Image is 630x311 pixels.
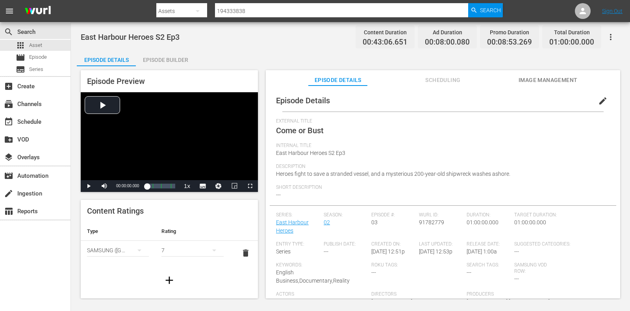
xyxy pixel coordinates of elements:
span: --- [467,269,471,276]
span: Automation [4,171,13,181]
span: Schedule [4,117,13,127]
span: 01:00:00.000 [549,38,594,47]
span: Last Updated: [419,241,463,248]
button: Jump To Time [211,180,226,192]
span: Series [16,65,25,74]
span: Short Description [276,184,606,191]
button: Playback Rate [179,180,195,192]
span: Ingestion [4,189,13,198]
span: Asset [29,41,42,49]
span: Duration: [467,212,510,218]
span: 01:00:00.000 [467,219,498,225]
span: Series [276,248,291,255]
span: Suggested Categories: [514,241,606,248]
span: Wurl ID: [419,212,463,218]
span: Series [29,65,43,73]
div: Total Duration [549,27,594,38]
span: 00:43:06.651 [363,38,408,47]
span: Directors [371,291,463,298]
span: Episode [16,53,25,62]
a: 02 [324,219,330,225]
span: Asset [16,41,25,50]
table: simple table [81,222,258,265]
span: English Business,Documentary,Reality [276,269,350,284]
span: Internal Title [276,143,606,149]
span: Created On: [371,241,415,248]
button: Search [468,3,503,17]
span: 03 [371,219,378,225]
span: Season: [324,212,367,218]
span: Entry Type: [276,241,320,248]
span: --- [324,248,328,255]
div: Content Duration [363,27,408,38]
div: Progress Bar [147,184,175,188]
span: Content Ratings [87,206,144,216]
a: Sign Out [602,8,623,14]
img: ans4CAIJ8jUAAAAAAAAAAAAAAAAAAAAAAAAgQb4GAAAAAAAAAAAAAAAAAAAAAAAAJMjXAAAAAAAAAAAAAAAAAAAAAAAAgAT5G... [19,2,57,20]
button: Episode Details [77,50,136,66]
span: Scheduling [413,75,472,85]
button: Fullscreen [242,180,258,192]
span: 00:08:53.269 [487,38,532,47]
span: Image Management [519,75,578,85]
span: Release Date: [467,241,510,248]
span: Overlays [4,153,13,162]
button: Play [81,180,96,192]
span: Samsung VOD Row: [514,262,558,275]
span: --- [514,276,519,282]
th: Rating [155,222,230,241]
span: Actors [276,291,367,298]
span: Search [480,3,501,17]
span: --- [276,298,281,305]
div: Episode Details [77,50,136,69]
button: Subtitles [195,180,211,192]
span: Search Tags: [467,262,510,268]
span: Episode [29,53,47,61]
span: East Harbour Heroes S2 Ep3 [81,32,180,42]
span: [PERSON_NAME] [PERSON_NAME] [467,298,550,305]
span: menu [5,6,14,16]
span: VOD [4,135,13,144]
div: 7 [161,239,223,261]
span: --- [276,192,281,198]
span: [DATE] 12:51p [371,248,405,255]
span: Episode Details [276,96,330,105]
span: Series: [276,212,320,218]
span: Episode #: [371,212,415,218]
div: Promo Duration [487,27,532,38]
span: Producers [467,291,558,298]
span: 91782779 [419,219,444,225]
span: Episode Preview [87,76,145,86]
span: Publish Date: [324,241,367,248]
a: East Harbour Heroes [276,219,309,234]
span: Target Duration: [514,212,606,218]
div: SAMSUNG ([GEOGRAPHIC_DATA] (the Republic of)) [87,239,149,261]
span: delete [241,248,250,258]
button: Episode Builder [136,50,195,66]
span: [DATE] 12:53p [419,248,452,255]
button: Picture-in-Picture [226,180,242,192]
span: Reports [4,207,13,216]
span: [PERSON_NAME] [371,298,412,305]
th: Type [81,222,155,241]
span: Keywords: [276,262,367,268]
span: 00:00:00.000 [116,184,139,188]
span: --- [514,248,519,255]
span: [DATE] 1:00a [467,248,497,255]
span: --- [371,269,376,276]
span: Episode Details [308,75,367,85]
span: East Harbour Heroes S2 Ep3 [276,150,345,156]
span: Description [276,164,606,170]
span: edit [598,96,608,106]
span: Channels [4,99,13,109]
span: External Title [276,118,606,125]
button: delete [236,244,255,263]
button: edit [593,91,612,110]
button: Mute [96,180,112,192]
span: Heroes fight to save a stranded vessel, and a mysterious 200-year-old shipwreck washes ashore. [276,171,510,177]
span: Roku Tags: [371,262,463,268]
span: Come or Bust [276,126,324,135]
span: 00:08:00.080 [425,38,470,47]
div: Video Player [81,92,258,192]
span: Search [4,27,13,37]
